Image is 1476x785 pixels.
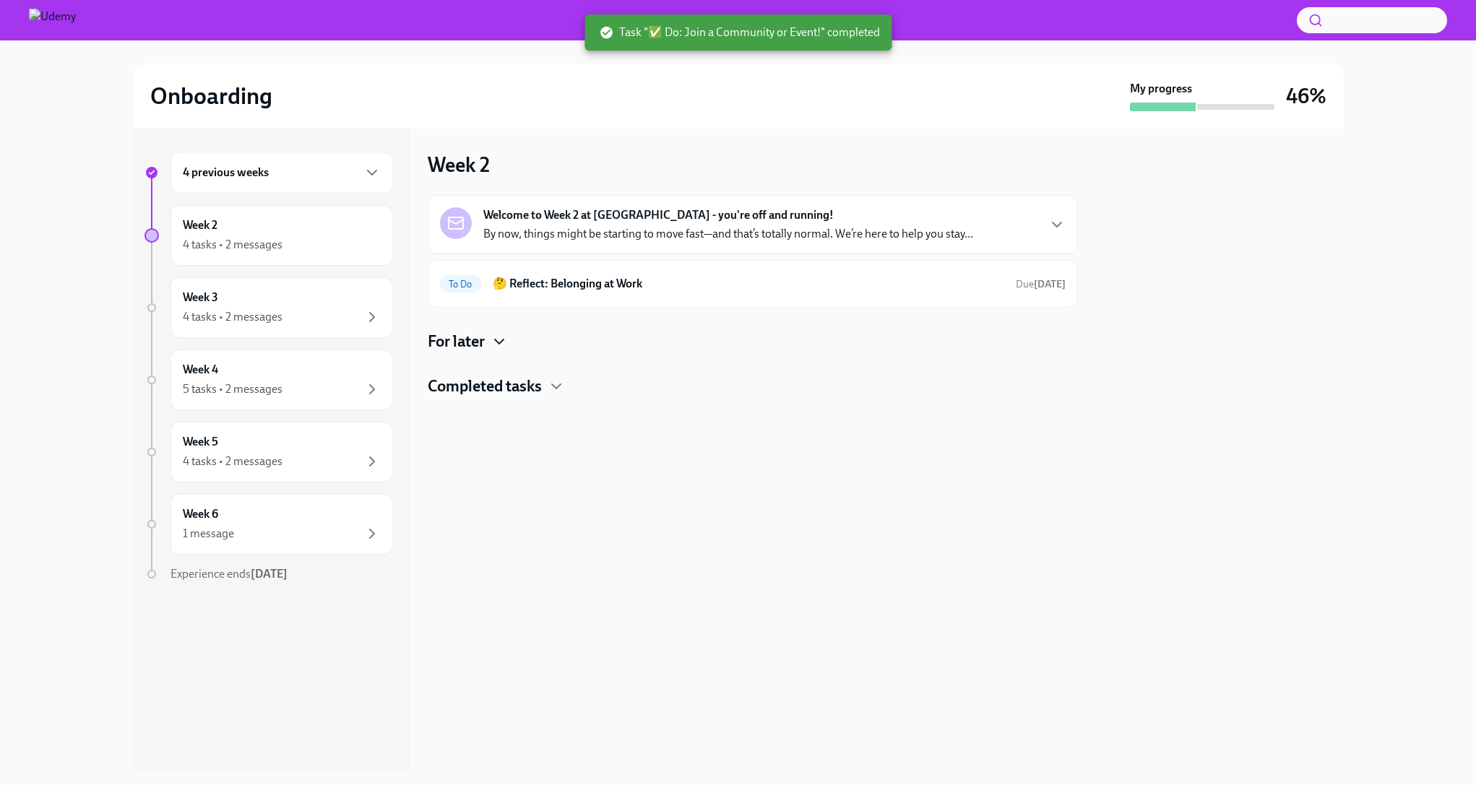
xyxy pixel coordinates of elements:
strong: [DATE] [1034,278,1066,290]
span: Due [1016,278,1066,290]
h6: 🤔 Reflect: Belonging at Work [493,276,1004,292]
span: To Do [440,279,481,290]
h6: Week 2 [183,217,217,233]
a: Week 61 message [144,494,393,555]
h4: For later [428,331,485,352]
div: 4 previous weeks [171,152,393,194]
h6: Week 4 [183,362,218,378]
a: Week 34 tasks • 2 messages [144,277,393,338]
h6: Week 3 [183,290,218,305]
div: For later [428,331,1078,352]
span: Experience ends [171,567,288,581]
div: 1 message [183,526,234,542]
a: To Do🤔 Reflect: Belonging at WorkDue[DATE] [440,272,1066,295]
span: Task "✅ Do: Join a Community or Event!" completed [599,25,880,40]
img: Udemy [29,9,76,32]
div: Completed tasks [428,376,1078,397]
a: Week 24 tasks • 2 messages [144,205,393,266]
p: By now, things might be starting to move fast—and that’s totally normal. We’re here to help you s... [483,226,973,242]
h3: Week 2 [428,152,490,178]
h4: Completed tasks [428,376,542,397]
strong: [DATE] [251,567,288,581]
a: Week 45 tasks • 2 messages [144,350,393,410]
div: 4 tasks • 2 messages [183,454,282,469]
div: 4 tasks • 2 messages [183,237,282,253]
span: August 23rd, 2025 09:00 [1016,277,1066,291]
div: 5 tasks • 2 messages [183,381,282,397]
h6: Week 6 [183,506,218,522]
strong: My progress [1130,81,1192,97]
h2: Onboarding [150,82,272,110]
div: 4 tasks • 2 messages [183,309,282,325]
h6: Week 5 [183,434,218,450]
h3: 46% [1286,83,1326,109]
a: Week 54 tasks • 2 messages [144,422,393,482]
h6: 4 previous weeks [183,165,269,181]
strong: Welcome to Week 2 at [GEOGRAPHIC_DATA] - you're off and running! [483,207,834,223]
